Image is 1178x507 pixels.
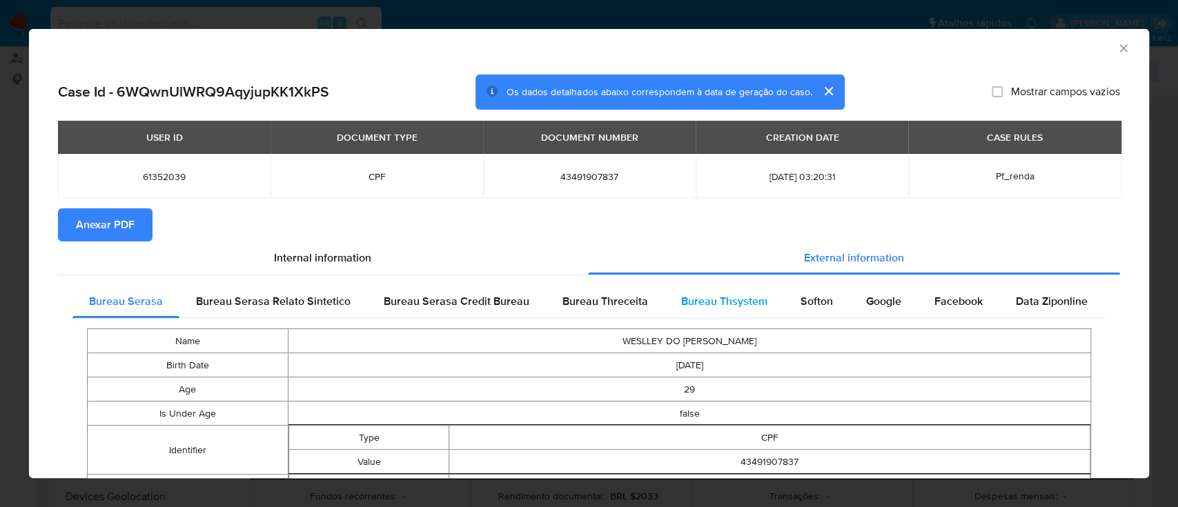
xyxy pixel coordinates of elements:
[29,29,1149,478] div: closure-recommendation-modal
[288,450,449,474] td: Value
[866,293,901,309] span: Google
[934,293,983,309] span: Facebook
[88,401,288,426] td: Is Under Age
[801,293,833,309] span: Softon
[196,293,351,309] span: Bureau Serasa Relato Sintetico
[533,126,647,149] div: DOCUMENT NUMBER
[58,241,1120,275] div: Detailed info
[681,293,767,309] span: Bureau Thsystem
[995,169,1034,183] span: Pf_renda
[757,126,847,149] div: CREATION DATE
[274,250,371,266] span: Internal information
[88,353,288,377] td: Birth Date
[72,285,1106,318] div: Detailed external info
[288,401,1090,426] td: false
[992,86,1003,97] input: Mostrar campos vazios
[288,377,1090,401] td: 29
[384,293,529,309] span: Bureau Serasa Credit Bureau
[979,126,1051,149] div: CASE RULES
[75,170,254,183] span: 61352039
[58,208,153,241] button: Anexar PDF
[712,170,892,183] span: [DATE] 03:20:31
[1011,85,1120,99] span: Mostrar campos vazios
[88,377,288,401] td: Age
[88,426,288,475] td: Identifier
[812,74,845,108] button: cerrar
[500,170,679,183] span: 43491907837
[449,426,1090,450] td: CPF
[288,329,1090,353] td: WESLLEY DO [PERSON_NAME]
[804,250,904,266] span: External information
[1016,293,1088,309] span: Data Ziponline
[89,293,163,309] span: Bureau Serasa
[288,353,1090,377] td: [DATE]
[1117,41,1129,54] button: Fechar a janela
[88,329,288,353] td: Name
[449,475,1090,499] td: NIS
[76,210,135,240] span: Anexar PDF
[288,475,449,499] td: Type
[562,293,648,309] span: Bureau Threceita
[287,170,467,183] span: CPF
[449,450,1090,474] td: 43491907837
[328,126,426,149] div: DOCUMENT TYPE
[507,85,812,99] span: Os dados detalhados abaixo correspondem à data de geração do caso.
[58,83,328,101] h2: Case Id - 6WQwnUlWRQ9AqyjupKK1XkPS
[138,126,191,149] div: USER ID
[288,426,449,450] td: Type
